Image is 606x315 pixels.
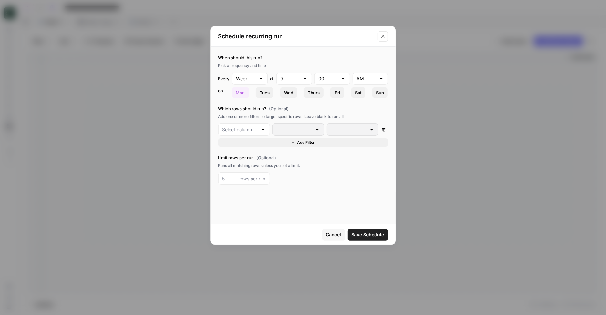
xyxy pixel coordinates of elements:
[326,231,341,238] span: Cancel
[319,75,338,82] input: 00
[335,89,340,96] span: Fri
[218,32,374,41] h2: Schedule recurring run
[284,89,293,96] span: Wed
[304,87,324,98] button: Thurs
[376,89,384,96] span: Sun
[352,231,384,238] span: Save Schedule
[222,126,258,133] input: Select column
[240,175,266,182] span: rows per run
[280,87,297,98] button: Wed
[218,75,230,82] div: Every
[218,87,230,98] div: on
[257,154,276,161] span: (Optional)
[218,63,388,69] div: Pick a frequency and time
[232,87,249,98] button: Mon
[281,75,300,82] input: 9
[256,87,273,98] button: Tues
[322,229,345,241] button: Cancel
[269,105,289,112] span: (Optional)
[378,31,388,42] button: Close modal
[218,105,388,112] label: Which rows should run?
[297,140,315,145] span: Add Filter
[355,89,362,96] span: Sat
[218,163,388,169] div: Runs all matching rows unless you set a limit.
[270,75,274,82] div: at
[260,89,270,96] span: Tues
[236,89,245,96] span: Mon
[351,87,365,98] button: Sat
[372,87,388,98] button: Sun
[308,89,320,96] span: Thurs
[218,54,388,61] label: When should this run?
[330,87,344,98] button: Fri
[348,229,388,241] button: Save Schedule
[218,114,388,120] div: Add one or more filters to target specific rows. Leave blank to run all.
[218,154,388,161] label: Limit rows per run
[222,175,237,182] input: 5
[236,75,256,82] input: Week
[218,138,388,147] button: Add Filter
[357,75,376,82] input: AM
